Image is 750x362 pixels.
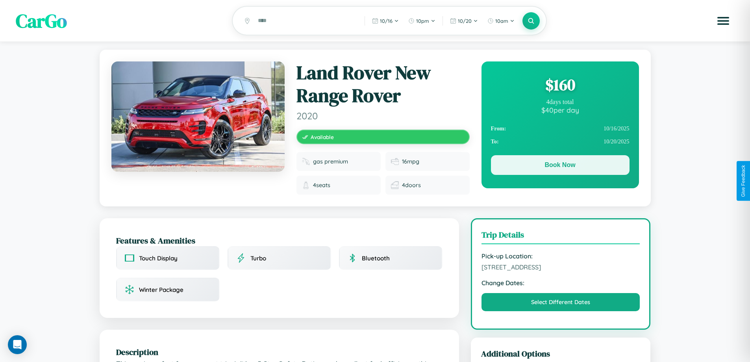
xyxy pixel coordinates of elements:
[391,181,399,189] img: Doors
[404,15,439,27] button: 10pm
[116,235,443,246] h2: Features & Amenities
[250,254,266,262] span: Turbo
[296,110,470,122] span: 2020
[481,263,640,271] span: [STREET_ADDRESS]
[491,74,630,95] div: $ 160
[380,18,393,24] span: 10 / 16
[483,15,519,27] button: 10am
[311,134,334,140] span: Available
[491,122,630,135] div: 10 / 16 / 2025
[313,158,348,165] span: gas premium
[712,10,734,32] button: Open menu
[362,254,390,262] span: Bluetooth
[313,182,330,189] span: 4 seats
[481,229,640,244] h3: Trip Details
[116,346,443,358] h2: Description
[491,155,630,175] button: Book Now
[491,106,630,114] div: $ 40 per day
[458,18,472,24] span: 10 / 20
[491,98,630,106] div: 4 days total
[302,158,310,165] img: Fuel type
[481,252,640,260] strong: Pick-up Location:
[302,181,310,189] img: Seats
[8,335,27,354] div: Open Intercom Messenger
[481,293,640,311] button: Select Different Dates
[111,61,285,172] img: Land Rover New Range Rover 2020
[491,125,506,132] strong: From:
[491,138,499,145] strong: To:
[139,254,178,262] span: Touch Display
[16,8,67,34] span: CarGo
[491,135,630,148] div: 10 / 20 / 2025
[416,18,429,24] span: 10pm
[139,286,183,293] span: Winter Package
[368,15,403,27] button: 10/16
[741,165,746,197] div: Give Feedback
[402,182,421,189] span: 4 doors
[495,18,508,24] span: 10am
[481,348,641,359] h3: Additional Options
[446,15,482,27] button: 10/20
[481,279,640,287] strong: Change Dates:
[391,158,399,165] img: Fuel efficiency
[296,61,470,107] h1: Land Rover New Range Rover
[402,158,419,165] span: 16 mpg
